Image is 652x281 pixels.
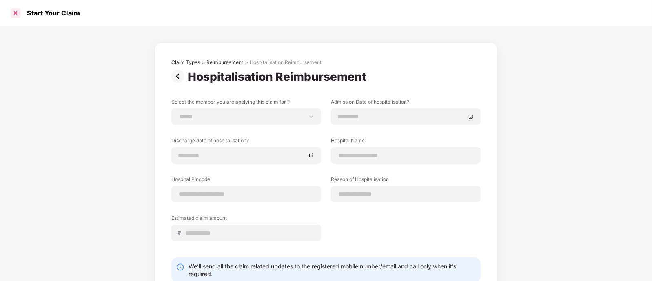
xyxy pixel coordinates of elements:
[171,215,321,225] label: Estimated claim amount
[331,176,481,186] label: Reason of Hospitalisation
[202,59,205,66] div: >
[171,98,321,108] label: Select the member you are applying this claim for ?
[178,229,184,237] span: ₹
[331,137,481,147] label: Hospital Name
[176,263,184,271] img: svg+xml;base64,PHN2ZyBpZD0iSW5mby0yMHgyMCIgeG1sbnM9Imh0dHA6Ly93d3cudzMub3JnLzIwMDAvc3ZnIiB3aWR0aD...
[206,59,243,66] div: Reimbursement
[250,59,322,66] div: Hospitalisation Reimbursement
[171,59,200,66] div: Claim Types
[189,262,476,278] div: We’ll send all the claim related updates to the registered mobile number/email and call only when...
[331,98,481,108] label: Admission Date of hospitalisation?
[171,70,188,83] img: svg+xml;base64,PHN2ZyBpZD0iUHJldi0zMngzMiIgeG1sbnM9Imh0dHA6Ly93d3cudzMub3JnLzIwMDAvc3ZnIiB3aWR0aD...
[171,137,321,147] label: Discharge date of hospitalisation?
[171,176,321,186] label: Hospital Pincode
[188,70,370,84] div: Hospitalisation Reimbursement
[22,9,80,17] div: Start Your Claim
[245,59,248,66] div: >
